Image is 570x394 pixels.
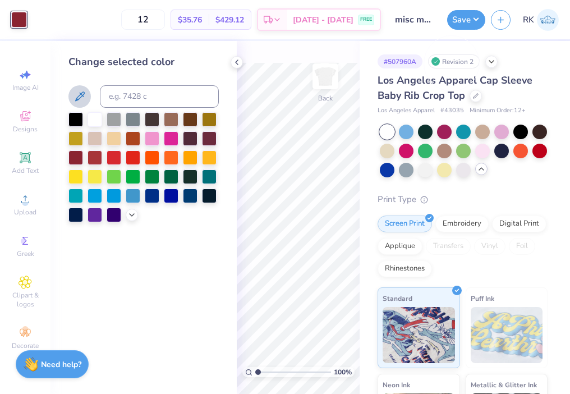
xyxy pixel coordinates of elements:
div: Rhinestones [378,260,432,277]
a: RK [523,9,559,31]
div: Screen Print [378,216,432,232]
div: # 507960A [378,54,422,68]
span: Puff Ink [471,292,494,304]
span: Standard [383,292,412,304]
div: Foil [509,238,535,255]
span: Image AI [12,83,39,92]
span: FREE [360,16,372,24]
img: Puff Ink [471,307,543,363]
span: 100 % [334,367,352,377]
img: Back [314,65,337,88]
span: Neon Ink [383,379,410,391]
div: Revision 2 [428,54,480,68]
span: Designs [13,125,38,134]
span: Los Angeles Apparel Cap Sleeve Baby Rib Crop Top [378,74,532,102]
span: Clipart & logos [6,291,45,309]
span: Greek [17,249,34,258]
span: Metallic & Glitter Ink [471,379,537,391]
span: $35.76 [178,14,202,26]
div: Applique [378,238,422,255]
strong: Need help? [41,359,81,370]
button: Save [447,10,485,30]
img: Rachel Kidd [537,9,559,31]
div: Embroidery [435,216,489,232]
span: RK [523,13,534,26]
img: Standard [383,307,455,363]
span: Add Text [12,166,39,175]
span: Upload [14,208,36,217]
input: – – [121,10,165,30]
span: Minimum Order: 12 + [470,106,526,116]
div: Back [318,93,333,103]
span: # 43035 [440,106,464,116]
input: e.g. 7428 c [100,85,219,108]
div: Vinyl [474,238,505,255]
span: $429.12 [215,14,244,26]
span: Los Angeles Apparel [378,106,435,116]
div: Transfers [426,238,471,255]
span: [DATE] - [DATE] [293,14,353,26]
input: Untitled Design [387,8,442,31]
div: Digital Print [492,216,546,232]
div: Print Type [378,193,548,206]
div: Change selected color [68,54,219,70]
span: Decorate [12,341,39,350]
